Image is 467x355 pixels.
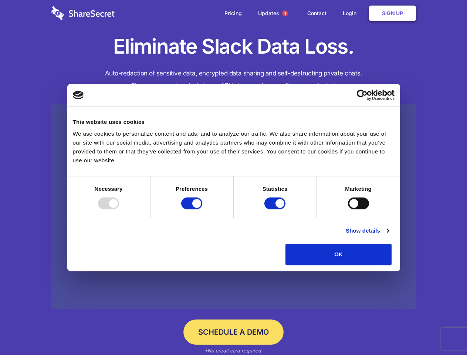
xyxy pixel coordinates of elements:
a: Login [335,2,368,25]
img: logo-wordmark-white-trans-d4663122ce5f474addd5e946df7df03e33cb6a1c49d2221995e7729f52c070b2.svg [51,6,115,20]
button: OK [285,244,392,265]
strong: Preferences [176,186,208,192]
a: Contact [300,2,334,25]
span: 1 [282,10,288,16]
strong: Marketing [345,186,372,192]
a: Wistia video thumbnail [51,104,416,310]
div: This website uses cookies [73,118,395,126]
h4: Auto-redaction of sensitive data, encrypted data sharing and self-destructing private chats. Shar... [51,67,416,92]
div: We use cookies to personalize content and ads, and to analyze our traffic. We also share informat... [73,129,395,165]
em: *No credit card required. [204,348,263,354]
a: Usercentrics Cookiebot - opens in a new window [330,89,395,101]
a: Pricing [217,2,249,25]
img: logo [73,91,84,99]
a: Sign Up [369,6,416,21]
a: Schedule a Demo [183,319,284,345]
strong: Necessary [95,186,123,192]
a: Show details [346,226,389,235]
h1: Eliminate Slack Data Loss. [51,33,416,60]
strong: Statistics [263,186,288,192]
